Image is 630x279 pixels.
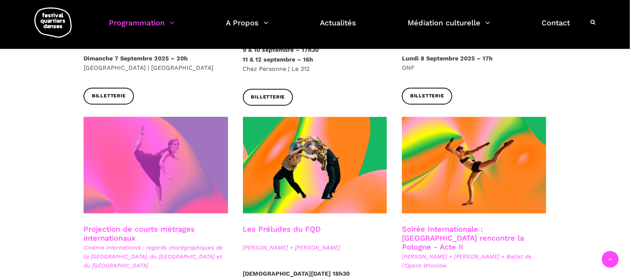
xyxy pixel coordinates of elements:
span: Cinéma international : regards chorégraphiques de la [GEOGRAPHIC_DATA], du [GEOGRAPHIC_DATA] et d... [84,243,228,270]
a: Billetterie [84,88,134,104]
span: Billetterie [410,92,444,100]
a: Programmation [109,16,174,38]
p: ONF [402,54,546,73]
span: Billetterie [251,93,285,101]
strong: [DEMOGRAPHIC_DATA][DATE] 18h30 [243,270,350,277]
strong: Dimanche 7 Septembre 2025 – 20h [84,55,188,62]
p: Chez Personne | Le 312 [243,36,387,74]
a: Billetterie [243,89,293,106]
span: [PERSON_NAME] + [PERSON_NAME] + Ballet de l'Opera Wroclaw [402,252,546,270]
h3: Projection de courts métrages internationaux [84,225,228,243]
a: Contact [542,16,570,38]
a: Actualités [320,16,356,38]
img: logo-fqd-med [34,7,72,38]
span: Billetterie [92,92,126,100]
p: [GEOGRAPHIC_DATA] | [GEOGRAPHIC_DATA] [84,54,228,73]
a: A Propos [226,16,268,38]
a: Médiation culturelle [408,16,490,38]
strong: Lundi 8 Septembre 2025 – 17h [402,55,493,62]
span: [PERSON_NAME] + [PERSON_NAME] [243,243,387,252]
a: Soirée Internationale : [GEOGRAPHIC_DATA] rencontre la Pologne - Acte II [402,225,524,251]
a: Les Préludes du FQD [243,225,321,233]
strong: 9 & 10 septembre – 17h30 11 & 12 septembre – 16h [243,46,319,63]
a: Billetterie [402,88,452,104]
